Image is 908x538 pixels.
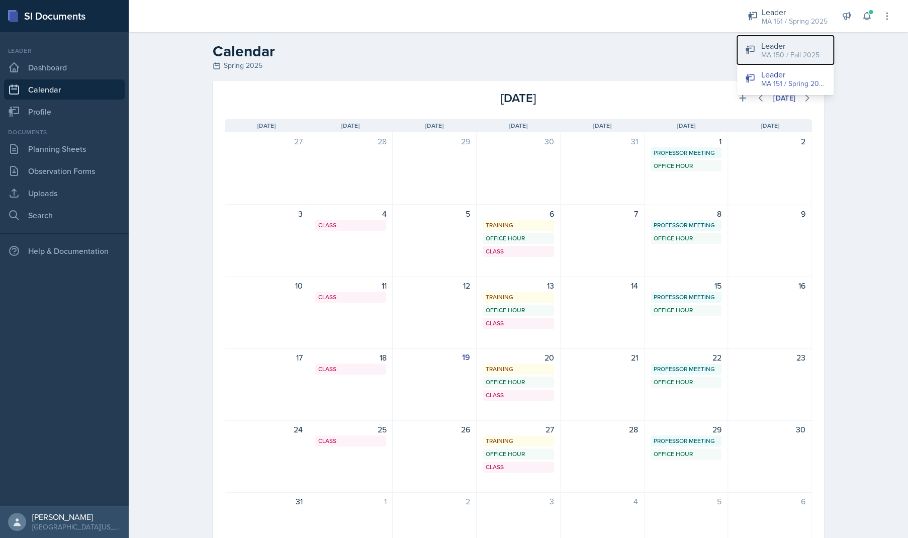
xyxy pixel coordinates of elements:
[486,247,551,256] div: Class
[567,423,638,435] div: 28
[231,351,303,364] div: 17
[654,234,719,243] div: Office Hour
[734,280,805,292] div: 16
[420,89,616,107] div: [DATE]
[486,378,551,387] div: Office Hour
[213,42,824,60] h2: Calendar
[231,135,303,147] div: 27
[734,351,805,364] div: 23
[486,221,551,230] div: Training
[486,391,551,400] div: Class
[593,121,611,130] span: [DATE]
[399,135,470,147] div: 29
[4,57,125,77] a: Dashboard
[654,221,719,230] div: Professor Meeting
[483,423,554,435] div: 27
[654,436,719,445] div: Professor Meeting
[399,423,470,435] div: 26
[318,365,384,374] div: Class
[399,495,470,507] div: 2
[761,50,820,60] div: MA 150 / Fall 2025
[734,495,805,507] div: 6
[318,221,384,230] div: Class
[486,450,551,459] div: Office Hour
[654,148,719,157] div: Professor Meeting
[399,208,470,220] div: 5
[425,121,443,130] span: [DATE]
[4,161,125,181] a: Observation Forms
[4,79,125,100] a: Calendar
[399,280,470,292] div: 12
[315,280,387,292] div: 11
[677,121,695,130] span: [DATE]
[341,121,359,130] span: [DATE]
[318,436,384,445] div: Class
[734,208,805,220] div: 9
[486,365,551,374] div: Training
[4,128,125,137] div: Documents
[213,60,824,71] div: Spring 2025
[654,450,719,459] div: Office Hour
[762,6,828,18] div: Leader
[651,495,722,507] div: 5
[734,135,805,147] div: 2
[231,495,303,507] div: 31
[654,293,719,302] div: Professor Meeting
[651,351,722,364] div: 22
[737,64,834,93] button: Leader MA 151 / Spring 2025
[651,135,722,147] div: 1
[399,351,470,364] div: 19
[318,293,384,302] div: Class
[761,121,779,130] span: [DATE]
[486,319,551,328] div: Class
[567,208,638,220] div: 7
[773,94,795,102] div: [DATE]
[483,208,554,220] div: 6
[651,423,722,435] div: 29
[4,183,125,203] a: Uploads
[486,436,551,445] div: Training
[4,139,125,159] a: Planning Sheets
[483,495,554,507] div: 3
[654,378,719,387] div: Office Hour
[761,68,826,80] div: Leader
[4,102,125,122] a: Profile
[486,306,551,315] div: Office Hour
[654,161,719,170] div: Office Hour
[231,208,303,220] div: 3
[315,495,387,507] div: 1
[734,423,805,435] div: 30
[257,121,276,130] span: [DATE]
[567,351,638,364] div: 21
[486,234,551,243] div: Office Hour
[761,78,826,89] div: MA 151 / Spring 2025
[231,280,303,292] div: 10
[483,135,554,147] div: 30
[231,423,303,435] div: 24
[486,293,551,302] div: Training
[654,365,719,374] div: Professor Meeting
[4,205,125,225] a: Search
[762,16,828,27] div: MA 151 / Spring 2025
[509,121,527,130] span: [DATE]
[486,463,551,472] div: Class
[4,241,125,261] div: Help & Documentation
[483,280,554,292] div: 13
[315,423,387,435] div: 25
[32,522,121,532] div: [GEOGRAPHIC_DATA][US_STATE] in [GEOGRAPHIC_DATA]
[315,208,387,220] div: 4
[651,208,722,220] div: 8
[567,135,638,147] div: 31
[315,351,387,364] div: 18
[315,135,387,147] div: 28
[654,306,719,315] div: Office Hour
[32,512,121,522] div: [PERSON_NAME]
[567,495,638,507] div: 4
[737,36,834,64] button: Leader MA 150 / Fall 2025
[483,351,554,364] div: 20
[767,89,802,107] button: [DATE]
[4,46,125,55] div: Leader
[761,40,820,52] div: Leader
[567,280,638,292] div: 14
[651,280,722,292] div: 15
